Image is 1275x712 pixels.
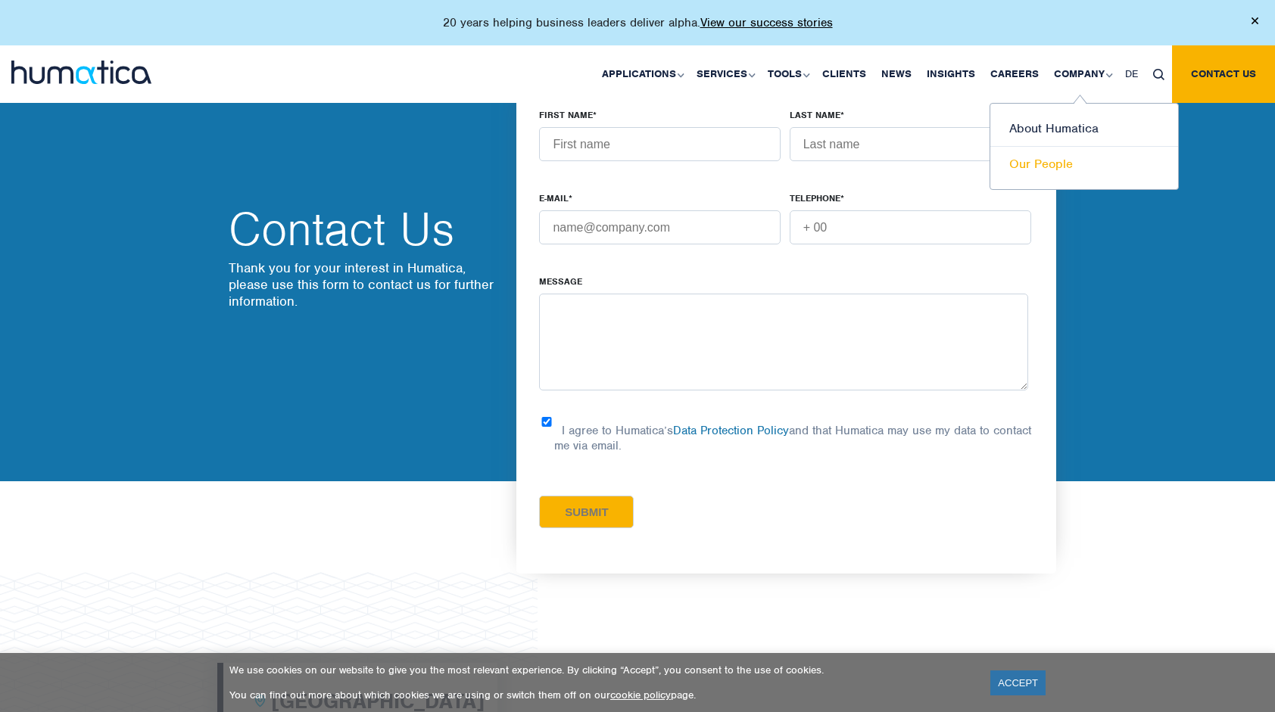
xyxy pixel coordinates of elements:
input: name@company.com [539,210,781,244]
a: News [874,45,919,103]
a: Tools [760,45,815,103]
a: DE [1118,45,1146,103]
span: E-MAIL [539,192,569,204]
h2: Contact Us [229,207,501,252]
input: Last name [790,127,1031,161]
a: View our success stories [700,15,833,30]
input: Submit [539,496,634,528]
a: ACCEPT [990,670,1046,695]
p: I agree to Humatica’s and that Humatica may use my data to contact me via email. [554,423,1031,453]
input: + 00 [790,210,1031,244]
p: Thank you for your interest in Humatica, please use this form to contact us for further information. [229,260,501,309]
span: Message [539,275,582,288]
a: About Humatica [990,111,1178,147]
p: We use cookies on our website to give you the most relevant experience. By clicking “Accept”, you... [229,664,971,676]
span: FIRST NAME [539,109,593,121]
a: Services [689,45,760,103]
img: search_icon [1153,69,1164,80]
a: Contact us [1172,45,1275,103]
a: Company [1046,45,1118,103]
input: First name [539,127,781,161]
p: You can find out more about which cookies we are using or switch them off on our page. [229,689,971,701]
a: Data Protection Policy [673,423,789,438]
span: LAST NAME [790,109,840,121]
span: TELEPHONE [790,192,840,204]
a: cookie policy [610,689,671,701]
a: Our People [990,147,1178,182]
span: DE [1125,67,1138,80]
p: 20 years helping business leaders deliver alpha. [443,15,833,30]
a: Clients [815,45,874,103]
img: logo [11,61,151,84]
a: Insights [919,45,983,103]
a: Careers [983,45,1046,103]
a: Applications [594,45,689,103]
input: I agree to Humatica’sData Protection Policyand that Humatica may use my data to contact me via em... [539,417,554,427]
